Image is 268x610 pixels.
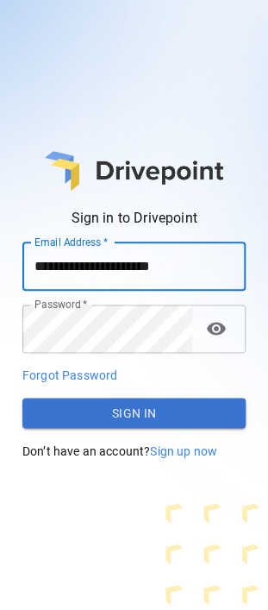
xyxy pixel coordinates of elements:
p: Don’t have an account? [22,442,246,459]
span: Sign up now [150,443,217,457]
button: Sign In [22,398,246,429]
p: Sign in to Drivepoint [22,208,246,229]
img: main logo [45,151,223,191]
label: Email Address [34,235,108,249]
label: Password [34,297,87,311]
span: visibility [206,318,227,339]
span: Forgot Password [22,368,117,382]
